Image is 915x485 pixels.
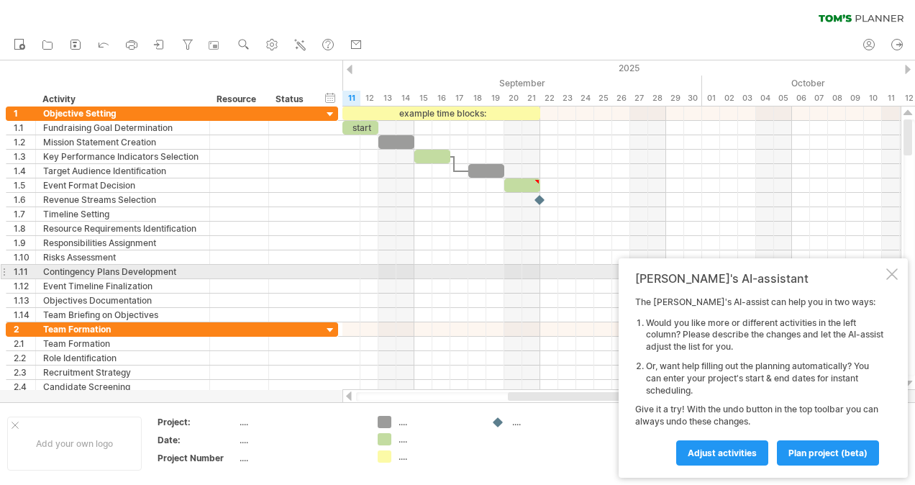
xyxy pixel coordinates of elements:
div: Sunday, 28 September 2025 [648,91,666,106]
div: September 2025 [163,76,702,91]
div: Saturday, 20 September 2025 [504,91,522,106]
div: Friday, 3 October 2025 [738,91,756,106]
div: .... [399,450,477,463]
div: Mission Statement Creation [43,135,202,149]
div: Wednesday, 8 October 2025 [828,91,846,106]
div: .... [399,416,477,428]
div: Thursday, 2 October 2025 [720,91,738,106]
div: 1.7 [14,207,35,221]
span: Adjust activities [688,448,757,458]
div: 1 [14,106,35,120]
div: Sunday, 5 October 2025 [774,91,792,106]
div: Activity [42,92,201,106]
div: Friday, 19 September 2025 [486,91,504,106]
div: Sunday, 14 September 2025 [396,91,414,106]
a: plan project (beta) [777,440,879,466]
div: Resource Requirements Identification [43,222,202,235]
a: Adjust activities [676,440,768,466]
div: Add your own logo [7,417,142,471]
div: Team Briefing on Objectives [43,308,202,322]
div: Team Formation [43,337,202,350]
div: Event Timeline Finalization [43,279,202,293]
div: The [PERSON_NAME]'s AI-assist can help you in two ways: Give it a try! With the undo button in th... [635,296,883,465]
div: Revenue Streams Selection [43,193,202,207]
div: Friday, 12 September 2025 [360,91,378,106]
div: Thursday, 25 September 2025 [594,91,612,106]
div: .... [399,433,477,445]
div: Monday, 29 September 2025 [666,91,684,106]
div: .... [240,416,360,428]
li: Would you like more or different activities in the left column? Please describe the changes and l... [646,317,883,353]
div: Risks Assessment [43,250,202,264]
div: Monday, 15 September 2025 [414,91,432,106]
div: Event Format Decision [43,178,202,192]
div: Status [276,92,307,106]
div: Key Performance Indicators Selection [43,150,202,163]
div: .... [240,434,360,446]
div: Saturday, 4 October 2025 [756,91,774,106]
div: 1.8 [14,222,35,235]
div: Tuesday, 7 October 2025 [810,91,828,106]
div: Thursday, 9 October 2025 [846,91,864,106]
div: 1.2 [14,135,35,149]
div: Recruitment Strategy [43,366,202,379]
div: example time blocks: [342,106,540,120]
div: Fundraising Goal Determination [43,121,202,135]
div: 1.3 [14,150,35,163]
div: Thursday, 11 September 2025 [342,91,360,106]
div: Friday, 10 October 2025 [864,91,882,106]
div: Wednesday, 17 September 2025 [450,91,468,106]
div: 2.2 [14,351,35,365]
div: Wednesday, 1 October 2025 [702,91,720,106]
div: [PERSON_NAME]'s AI-assistant [635,271,883,286]
div: Responsibilities Assignment [43,236,202,250]
div: Objectives Documentation [43,294,202,307]
span: plan project (beta) [788,448,868,458]
div: Tuesday, 30 September 2025 [684,91,702,106]
div: Monday, 6 October 2025 [792,91,810,106]
div: Thursday, 18 September 2025 [468,91,486,106]
div: Saturday, 27 September 2025 [630,91,648,106]
div: Role Identification [43,351,202,365]
div: 1.9 [14,236,35,250]
div: Project Number [158,452,237,464]
div: 2 [14,322,35,336]
div: 2.4 [14,380,35,394]
div: Candidate Screening [43,380,202,394]
div: 2.3 [14,366,35,379]
div: Target Audience Identification [43,164,202,178]
div: Contingency Plans Development [43,265,202,278]
div: Timeline Setting [43,207,202,221]
div: Tuesday, 23 September 2025 [558,91,576,106]
div: Tuesday, 16 September 2025 [432,91,450,106]
div: 1.4 [14,164,35,178]
div: 1.1 [14,121,35,135]
div: Friday, 26 September 2025 [612,91,630,106]
div: 1.10 [14,250,35,264]
div: 1.14 [14,308,35,322]
div: 1.11 [14,265,35,278]
div: Saturday, 13 September 2025 [378,91,396,106]
div: Sunday, 21 September 2025 [522,91,540,106]
div: 2.1 [14,337,35,350]
div: 1.12 [14,279,35,293]
div: 1.6 [14,193,35,207]
div: Resource [217,92,260,106]
div: 1.13 [14,294,35,307]
div: Date: [158,434,237,446]
div: .... [240,452,360,464]
div: Objective Setting [43,106,202,120]
li: Or, want help filling out the planning automatically? You can enter your project's start & end da... [646,361,883,396]
div: Monday, 22 September 2025 [540,91,558,106]
div: start [342,121,378,135]
div: Project: [158,416,237,428]
div: Wednesday, 24 September 2025 [576,91,594,106]
div: .... [512,416,591,428]
div: 1.5 [14,178,35,192]
div: Team Formation [43,322,202,336]
div: Saturday, 11 October 2025 [882,91,900,106]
